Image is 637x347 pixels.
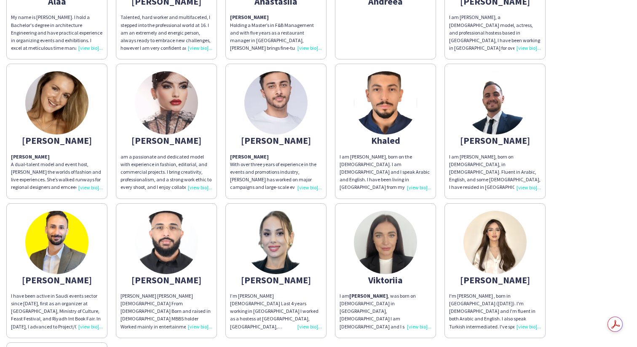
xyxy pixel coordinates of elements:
[354,71,417,134] img: thumb-450b1bac-a281-42c1-9fb7-0b856b3f0c1d.jpg
[340,276,431,284] div: Viktoriia
[135,211,198,274] img: thumb-68aafad417804.jpeg
[11,13,103,52] div: My name is [PERSON_NAME]. I hold a Bachelor's degree in architecture Engineering and have practic...
[349,293,388,299] b: [PERSON_NAME]
[449,153,541,191] div: I am [PERSON_NAME], born on [DEMOGRAPHIC_DATA], in [DEMOGRAPHIC_DATA]. Fluent in Arabic, English,...
[449,292,541,331] div: I'm [PERSON_NAME] , born in [GEOGRAPHIC_DATA] ([DATE]). I'm [DEMOGRAPHIC_DATA] and I'm fluent in ...
[449,137,541,144] div: [PERSON_NAME]
[230,153,269,160] strong: [PERSON_NAME]
[11,276,103,284] div: [PERSON_NAME]
[449,13,541,52] div: I am [PERSON_NAME], a [DEMOGRAPHIC_DATA] model, actress, and professional hostess based in [GEOGR...
[230,276,322,284] div: [PERSON_NAME]
[244,211,308,274] img: thumb-68af0adf58264.jpeg
[230,137,322,144] div: [PERSON_NAME]
[25,211,88,274] img: thumb-68b5647f9085d.png
[11,153,103,191] p: A dual‑talent model and event host, [PERSON_NAME] the worlds of fashion and live experiences. She...
[120,292,212,331] div: [PERSON_NAME] [PERSON_NAME] [DEMOGRAPHIC_DATA] From [DEMOGRAPHIC_DATA] Born and raised in [DEMOGR...
[120,276,212,284] div: [PERSON_NAME]
[120,137,212,144] div: [PERSON_NAME]
[340,293,349,299] span: I am
[340,153,431,191] div: I am [PERSON_NAME], born on the [DEMOGRAPHIC_DATA]. I am [DEMOGRAPHIC_DATA] and I speak Arabic an...
[340,292,431,331] div: , was born on [DEMOGRAPHIC_DATA] in [GEOGRAPHIC_DATA],[DEMOGRAPHIC_DATA] I am [DEMOGRAPHIC_DATA] ...
[135,71,198,134] img: thumb-68aef1693931f.jpeg
[463,71,527,134] img: thumb-67516b1cc47c6.png
[340,137,431,144] div: Khaled
[463,211,527,274] img: thumb-66b1e8f8832d0.jpeg
[120,153,212,191] div: am a passionate and dedicated model with experience in fashion, editorial, and commercial project...
[244,71,308,134] img: thumb-67000733c6dbc.jpeg
[11,137,103,144] div: [PERSON_NAME]
[230,14,269,20] strong: [PERSON_NAME]
[11,292,103,331] div: I have been active in Saudi events sector since [DATE], first as an organizer at [GEOGRAPHIC_DATA...
[354,211,417,274] img: thumb-68b016c7cdfa4.jpeg
[25,71,88,134] img: thumb-68af2031136d1.jpeg
[11,153,50,160] strong: [PERSON_NAME]
[120,13,212,52] div: Talented, hard worker and multifaceted, I stepped into the professional world at 16. I am an extr...
[449,276,541,284] div: [PERSON_NAME]
[230,13,322,52] p: Holding a Master’s in F&B Management and with five years as a restaurant manager in [GEOGRAPHIC_D...
[230,153,322,191] p: With over three years of experience in the events and promotions industry, [PERSON_NAME] has work...
[230,292,322,331] div: I’m [PERSON_NAME] [DEMOGRAPHIC_DATA] Last 4 years working in [GEOGRAPHIC_DATA] I worked as a host...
